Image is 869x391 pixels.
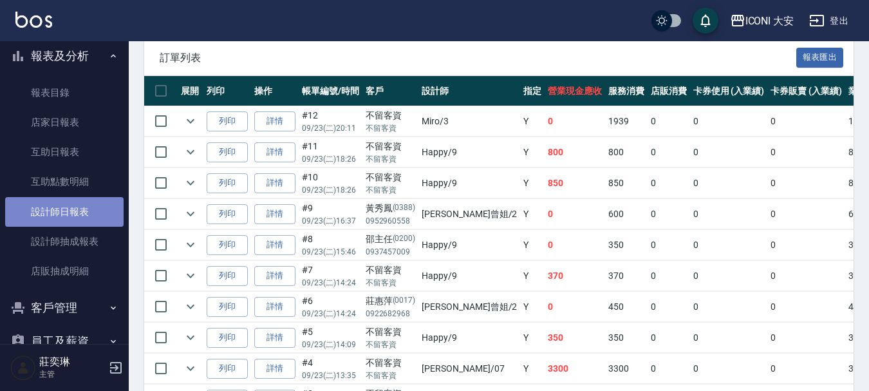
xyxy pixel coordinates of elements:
[160,52,796,64] span: 訂單列表
[648,354,690,384] td: 0
[418,230,520,260] td: Happy /9
[393,202,416,215] p: (0388)
[418,292,520,322] td: [PERSON_NAME]曾姐 /2
[302,308,359,319] p: 09/23 (二) 14:24
[366,202,416,215] div: 黃秀鳳
[690,261,768,291] td: 0
[690,199,768,229] td: 0
[366,370,416,381] p: 不留客資
[648,76,690,106] th: 店販消費
[5,78,124,108] a: 報表目錄
[10,355,36,381] img: Person
[181,235,200,254] button: expand row
[418,323,520,353] td: Happy /9
[605,76,648,106] th: 服務消費
[690,168,768,198] td: 0
[767,354,845,384] td: 0
[251,76,299,106] th: 操作
[254,266,295,286] a: 詳情
[520,137,545,167] td: Y
[181,328,200,347] button: expand row
[5,197,124,227] a: 設計師日報表
[302,277,359,289] p: 09/23 (二) 14:24
[254,297,295,317] a: 詳情
[520,76,545,106] th: 指定
[254,328,295,348] a: 詳情
[648,323,690,353] td: 0
[207,328,248,348] button: 列印
[366,233,416,246] div: 邵主任
[605,292,648,322] td: 450
[181,297,200,316] button: expand row
[804,9,854,33] button: 登出
[5,291,124,325] button: 客戶管理
[299,199,362,229] td: #9
[545,354,605,384] td: 3300
[690,106,768,137] td: 0
[299,354,362,384] td: #4
[207,204,248,224] button: 列印
[520,323,545,353] td: Y
[366,263,416,277] div: 不留客資
[605,137,648,167] td: 800
[545,76,605,106] th: 營業現金應收
[648,292,690,322] td: 0
[545,168,605,198] td: 850
[302,339,359,350] p: 09/23 (二) 14:09
[181,359,200,378] button: expand row
[254,235,295,255] a: 詳情
[648,168,690,198] td: 0
[366,356,416,370] div: 不留客資
[178,76,203,106] th: 展開
[767,76,845,106] th: 卡券販賣 (入業績)
[545,261,605,291] td: 370
[767,323,845,353] td: 0
[366,153,416,165] p: 不留客資
[545,292,605,322] td: 0
[207,266,248,286] button: 列印
[207,173,248,193] button: 列印
[366,140,416,153] div: 不留客資
[181,111,200,131] button: expand row
[605,323,648,353] td: 350
[648,230,690,260] td: 0
[648,106,690,137] td: 0
[648,261,690,291] td: 0
[299,230,362,260] td: #8
[418,199,520,229] td: [PERSON_NAME]曾姐 /2
[545,230,605,260] td: 0
[520,168,545,198] td: Y
[299,323,362,353] td: #5
[207,111,248,131] button: 列印
[690,137,768,167] td: 0
[302,153,359,165] p: 09/23 (二) 18:26
[302,370,359,381] p: 09/23 (二) 13:35
[605,199,648,229] td: 600
[366,122,416,134] p: 不留客資
[393,294,416,308] p: (0017)
[545,106,605,137] td: 0
[5,137,124,167] a: 互助日報表
[690,230,768,260] td: 0
[520,261,545,291] td: Y
[302,184,359,196] p: 09/23 (二) 18:26
[648,137,690,167] td: 0
[725,8,799,34] button: ICONI 大安
[181,204,200,224] button: expand row
[366,294,416,308] div: 莊惠萍
[693,8,718,33] button: save
[745,13,794,29] div: ICONI 大安
[207,297,248,317] button: 列印
[366,246,416,258] p: 0937457009
[299,168,362,198] td: #10
[796,51,844,63] a: 報表匯出
[5,108,124,137] a: 店家日報表
[767,168,845,198] td: 0
[254,111,295,131] a: 詳情
[605,106,648,137] td: 1939
[545,199,605,229] td: 0
[299,292,362,322] td: #6
[181,173,200,193] button: expand row
[520,354,545,384] td: Y
[418,106,520,137] td: Miro /3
